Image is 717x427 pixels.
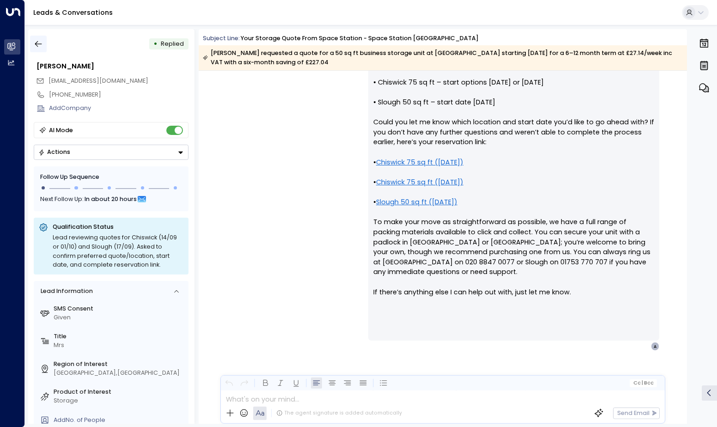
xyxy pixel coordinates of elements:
[54,369,185,378] div: [GEOGRAPHIC_DATA],[GEOGRAPHIC_DATA]
[241,34,479,43] div: Your storage quote from Space Station - Space Station [GEOGRAPHIC_DATA]
[49,91,188,99] div: [PHONE_NUMBER]
[376,158,463,168] a: Chiswick 75 sq ft ([DATE])
[642,380,643,386] span: |
[376,197,457,207] a: Slough 50 sq ft ([DATE])
[53,233,183,269] div: Lead reviewing quotes for Chiswick (14/09 or 01/10) and Slough (17/09). Asked to confirm preferre...
[54,416,185,425] div: AddNo. of People
[376,177,463,188] a: Chiswick 75 sq ft ([DATE])
[54,332,185,341] label: Title
[54,305,185,313] label: SMS Consent
[373,37,654,307] p: Hi [PERSON_NAME], You’ve received quotes for the following: • Chiswick 75 sq ft – start options [...
[239,378,250,389] button: Redo
[223,378,235,389] button: Undo
[38,148,70,156] div: Actions
[203,34,240,42] span: Subject Line:
[49,104,188,113] div: AddCompany
[34,145,188,160] div: Button group with a nested menu
[203,49,682,67] div: [PERSON_NAME] requested a quote for a 50 sq ft business storage unit at [GEOGRAPHIC_DATA] startin...
[54,313,185,322] div: Given
[633,380,654,386] span: Cc Bcc
[153,37,158,51] div: •
[53,223,183,231] p: Qualification Status
[49,77,148,85] span: [EMAIL_ADDRESS][DOMAIN_NAME]
[54,388,185,396] label: Product of Interest
[34,145,188,160] button: Actions
[41,194,182,204] div: Next Follow Up:
[651,342,659,350] div: A
[33,8,113,17] a: Leads & Conversations
[54,341,185,350] div: Mrs
[37,287,92,296] div: Lead Information
[276,409,402,417] div: The agent signature is added automatically
[54,360,185,369] label: Region of Interest
[161,40,184,48] span: Replied
[54,396,185,405] div: Storage
[41,173,182,182] div: Follow Up Sequence
[49,77,148,85] span: ahsanjir@hotmail.com
[36,61,188,72] div: [PERSON_NAME]
[85,194,137,204] span: In about 20 hours
[49,126,73,135] div: AI Mode
[630,379,657,387] button: Cc|Bcc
